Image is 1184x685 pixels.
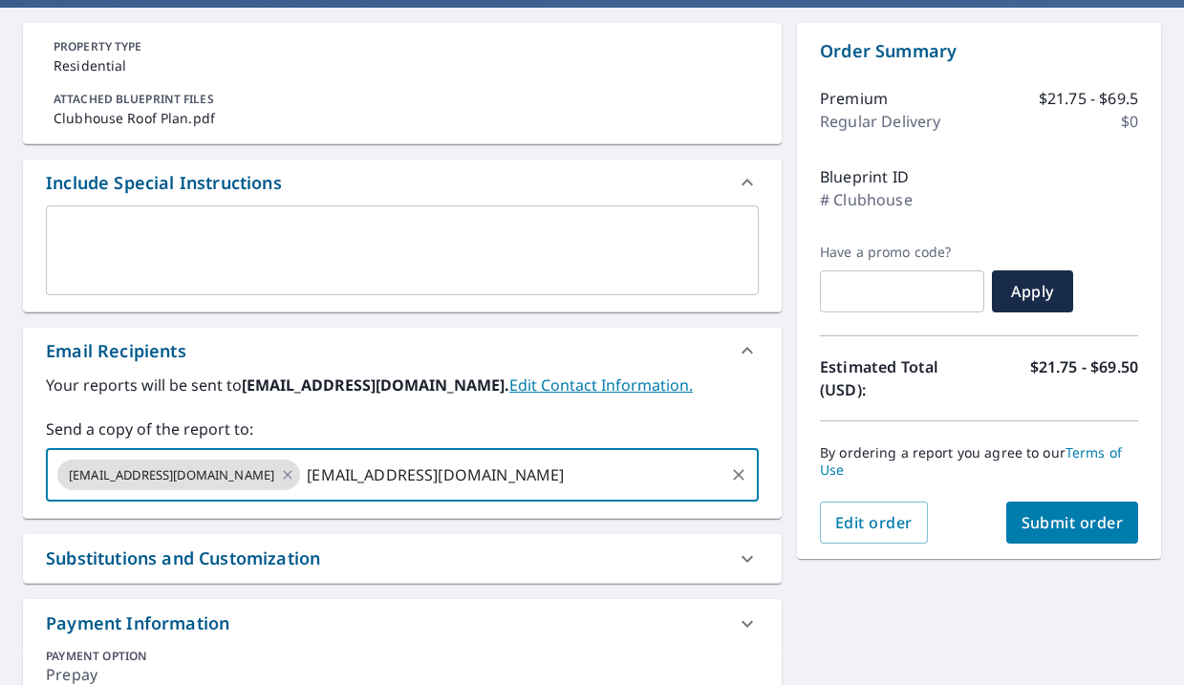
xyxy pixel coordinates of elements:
span: Submit order [1022,512,1124,533]
a: EditContactInfo [509,375,693,396]
span: Edit order [835,512,913,533]
p: Estimated Total (USD): [820,355,979,401]
div: Email Recipients [23,328,782,374]
p: $21.75 - $69.5 [1039,87,1138,110]
b: [EMAIL_ADDRESS][DOMAIN_NAME]. [242,375,509,396]
label: Send a copy of the report to: [46,417,759,440]
label: Have a promo code? [820,244,984,261]
button: Edit order [820,502,928,544]
div: Payment Information [46,610,229,636]
p: # Clubhouse [820,188,913,211]
span: [EMAIL_ADDRESS][DOMAIN_NAME] [57,466,286,484]
a: Terms of Use [820,443,1122,479]
p: Premium [820,87,888,110]
div: [EMAIL_ADDRESS][DOMAIN_NAME] [57,460,300,490]
div: Substitutions and Customization [46,546,320,571]
p: Residential [54,55,751,75]
button: Clear [725,461,752,488]
button: Submit order [1006,502,1139,544]
p: $21.75 - $69.50 [1030,355,1138,401]
p: Blueprint ID [820,165,909,188]
div: Include Special Instructions [46,170,282,196]
span: Apply [1007,281,1058,302]
button: Apply [992,270,1073,312]
div: Substitutions and Customization [23,534,782,583]
div: Payment Information [23,599,782,648]
p: By ordering a report you agree to our [820,444,1138,479]
p: Order Summary [820,38,1138,64]
div: Include Special Instructions [23,160,782,205]
p: Regular Delivery [820,110,940,133]
p: ATTACHED BLUEPRINT FILES [54,91,751,108]
div: PAYMENT OPTION [46,648,759,664]
label: Your reports will be sent to [46,374,759,396]
div: Email Recipients [46,338,186,364]
p: $0 [1121,110,1138,133]
p: Clubhouse Roof Plan.pdf [54,108,751,128]
p: PROPERTY TYPE [54,38,751,55]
